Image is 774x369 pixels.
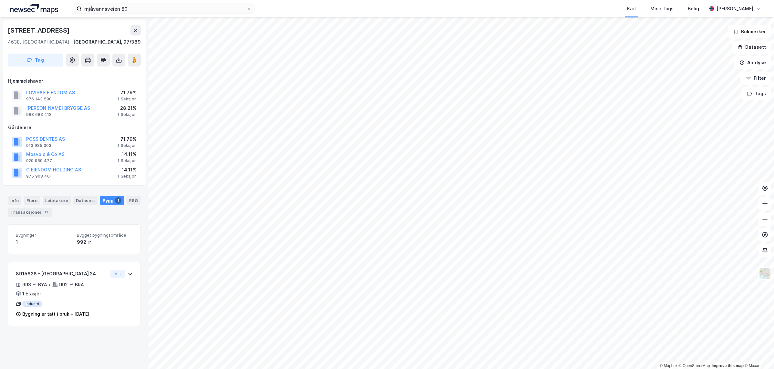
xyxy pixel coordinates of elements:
div: 4638, [GEOGRAPHIC_DATA] [8,38,69,46]
div: 71.79% [118,89,137,97]
div: 1 Etasjer [22,290,41,298]
div: 1 Seksjon [118,174,137,179]
div: 1 Seksjon [118,158,137,163]
div: Kontrollprogram for chat [742,338,774,369]
div: ESG [127,196,140,205]
div: Bygning er tatt i bruk - [DATE] [22,310,89,318]
div: 1 Seksjon [118,112,137,117]
div: 8915628 - [GEOGRAPHIC_DATA] 24 [16,270,108,278]
div: 929 959 477 [26,158,52,163]
a: Mapbox [660,364,677,368]
img: logo.a4113a55bc3d86da70a041830d287a7e.svg [10,4,58,14]
div: 14.11% [118,166,137,174]
div: [STREET_ADDRESS] [8,25,71,36]
button: Tag [8,54,63,67]
div: Gårdeiere [8,124,140,131]
div: 14.11% [118,150,137,158]
div: 993 ㎡ BYA [22,281,47,289]
div: 11 [43,209,49,215]
div: Bygg [100,196,124,205]
a: Improve this map [712,364,744,368]
div: Transaksjoner [8,208,52,217]
div: Mine Tags [650,5,674,13]
div: Eiere [24,196,40,205]
button: Bokmerker [728,25,771,38]
a: OpenStreetMap [679,364,710,368]
span: Bygninger [16,232,72,238]
div: 988 683 418 [26,112,52,117]
button: Datasett [732,41,771,54]
div: Leietakere [43,196,71,205]
span: Bygget bygningsområde [77,232,133,238]
div: Datasett [73,196,98,205]
button: Analyse [734,56,771,69]
button: Vis [110,270,125,278]
div: [GEOGRAPHIC_DATA], 97/389 [73,38,141,46]
div: 28.21% [118,104,137,112]
div: 992 ㎡ BRA [59,281,84,289]
button: Filter [740,72,771,85]
div: 1 Seksjon [118,97,137,102]
div: [PERSON_NAME] [717,5,753,13]
div: 976 143 590 [26,97,52,102]
img: Z [759,267,771,280]
div: 1 Seksjon [118,143,137,148]
div: 1 [115,197,121,204]
div: 1 [16,238,72,246]
div: Kart [627,5,636,13]
div: Bolig [688,5,699,13]
div: 992 ㎡ [77,238,133,246]
div: 71.79% [118,135,137,143]
div: Hjemmelshaver [8,77,140,85]
div: • [48,282,51,287]
div: 913 985 303 [26,143,51,148]
iframe: Chat Widget [742,338,774,369]
div: Info [8,196,21,205]
input: Søk på adresse, matrikkel, gårdeiere, leietakere eller personer [82,4,246,14]
div: 975 908 461 [26,174,52,179]
button: Tags [741,87,771,100]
